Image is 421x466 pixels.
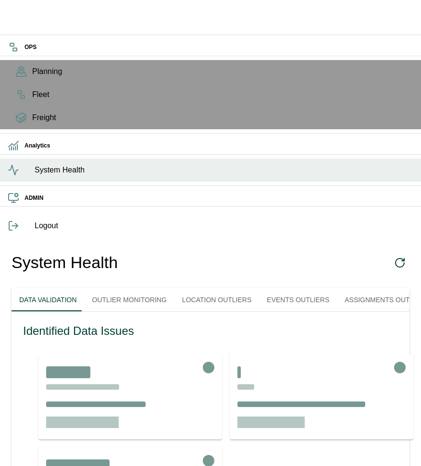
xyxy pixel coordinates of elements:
div: dashboard tabs [12,288,409,311]
span: Logout [35,220,413,232]
span: Fleet [32,89,413,100]
h6: Analytics [25,141,413,150]
span: Freight [32,112,413,123]
h5: Identified Data Issues [23,323,398,339]
button: Data Validation [12,288,85,311]
h6: ADMIN [25,194,413,203]
button: Location Outliers [174,288,259,311]
button: Refresh data [390,253,409,272]
h6: OPS [25,43,413,52]
h1: System Health [12,253,118,273]
button: Events Outliers [259,288,337,311]
button: Outlier Monitoring [85,288,174,311]
span: Planning [32,66,413,77]
span: System Health [35,164,413,176]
